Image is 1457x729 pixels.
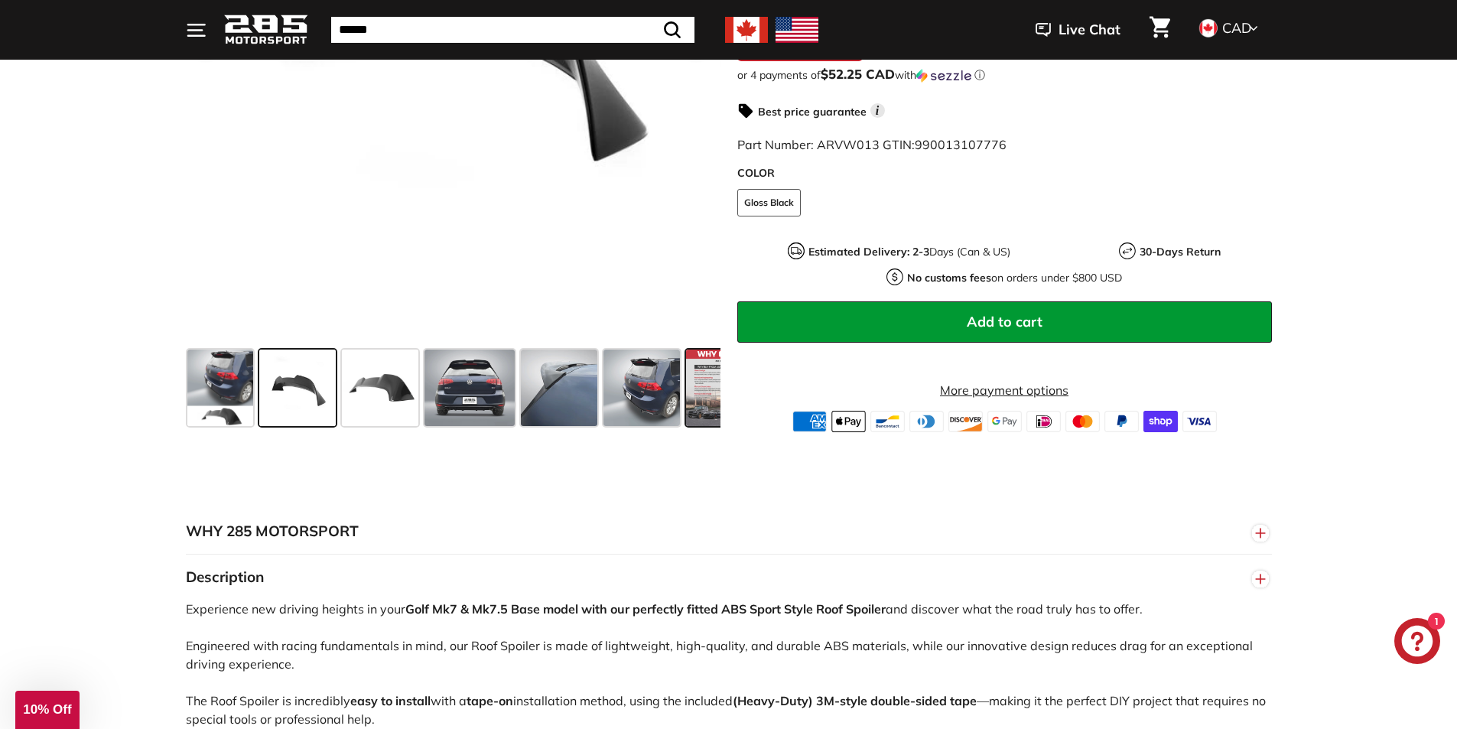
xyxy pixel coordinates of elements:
[737,301,1272,343] button: Add to cart
[1059,20,1120,40] span: Live Chat
[870,411,905,432] img: bancontact
[350,693,431,708] strong: easy to install
[987,411,1022,432] img: google_pay
[967,313,1042,330] span: Add to cart
[186,509,1272,555] button: WHY 285 MOTORSPORT
[23,702,71,717] span: 10% Off
[737,165,1272,181] label: COLOR
[808,244,1010,260] p: Days (Can & US)
[792,411,827,432] img: american_express
[907,270,1122,286] p: on orders under $800 USD
[331,17,694,43] input: Search
[1182,411,1217,432] img: visa
[1143,411,1178,432] img: shopify_pay
[870,103,885,118] span: i
[831,411,866,432] img: apple_pay
[1065,411,1100,432] img: master
[405,601,886,617] strong: Golf Mk7 & Mk7.5 Base model with our perfectly fitted ABS Sport Style Roof Spoiler
[948,411,983,432] img: discover
[467,693,513,708] strong: tape-on
[224,12,308,48] img: Logo_285_Motorsport_areodynamics_components
[915,137,1007,152] span: 990013107776
[733,693,977,708] strong: (Heavy-Duty) 3M-style double-sided tape
[808,245,929,259] strong: Estimated Delivery: 2-3
[907,271,991,285] strong: No customs fees
[737,67,1272,83] div: or 4 payments of with
[737,137,1007,152] span: Part Number: ARVW013 GTIN:
[1222,19,1251,37] span: CAD
[1140,4,1179,56] a: Cart
[1140,245,1221,259] strong: 30-Days Return
[1026,411,1061,432] img: ideal
[15,691,80,729] div: 10% Off
[186,555,1272,600] button: Description
[916,69,971,83] img: Sezzle
[1016,11,1140,49] button: Live Chat
[909,411,944,432] img: diners_club
[1104,411,1139,432] img: paypal
[758,105,867,119] strong: Best price guarantee
[737,67,1272,83] div: or 4 payments of$52.25 CADwithSezzle Click to learn more about Sezzle
[821,66,895,82] span: $52.25 CAD
[1390,618,1445,668] inbox-online-store-chat: Shopify online store chat
[737,381,1272,399] a: More payment options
